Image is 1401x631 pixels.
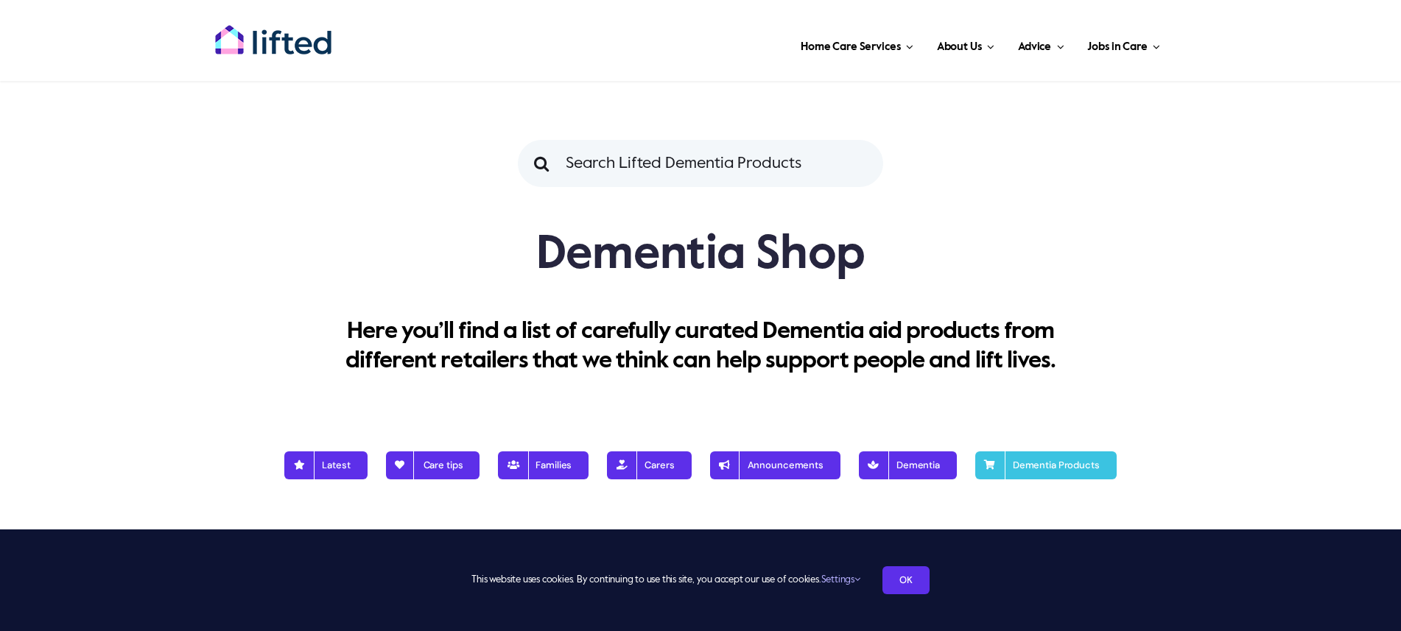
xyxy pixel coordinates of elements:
[801,35,900,59] span: Home Care Services
[607,445,691,485] a: Carers
[975,445,1117,485] a: Dementia Products
[1087,35,1147,59] span: Jobs in Care
[1083,22,1165,66] a: Jobs in Care
[214,24,332,39] a: lifted-logo
[403,459,463,471] span: Care tips
[796,22,918,66] a: Home Care Services
[859,445,957,485] a: Dementia
[727,459,824,471] span: Announcements
[821,575,860,585] a: Settings
[1018,35,1051,59] span: Advice
[937,35,982,59] span: About Us
[515,459,572,471] span: Families
[518,140,565,187] input: Search
[624,459,674,471] span: Carers
[284,445,367,485] a: Latest
[710,445,840,485] a: Announcements
[882,566,930,594] a: OK
[518,140,883,187] input: Search Lifted Dementia Products
[471,568,860,592] span: This website uses cookies. By continuing to use this site, you accept our use of cookies.
[214,438,1187,485] nav: Blog Nav
[301,459,350,471] span: Latest
[386,445,480,485] a: Care tips
[876,459,940,471] span: Dementia
[315,317,1086,376] p: Here you’ll find a list of carefully curated Dementia aid products from different retailers that ...
[498,445,589,485] a: Families
[379,22,1165,66] nav: Main Menu
[992,459,1100,471] span: Dementia Products
[214,225,1187,284] h1: Dementia Shop
[933,22,999,66] a: About Us
[1014,22,1068,66] a: Advice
